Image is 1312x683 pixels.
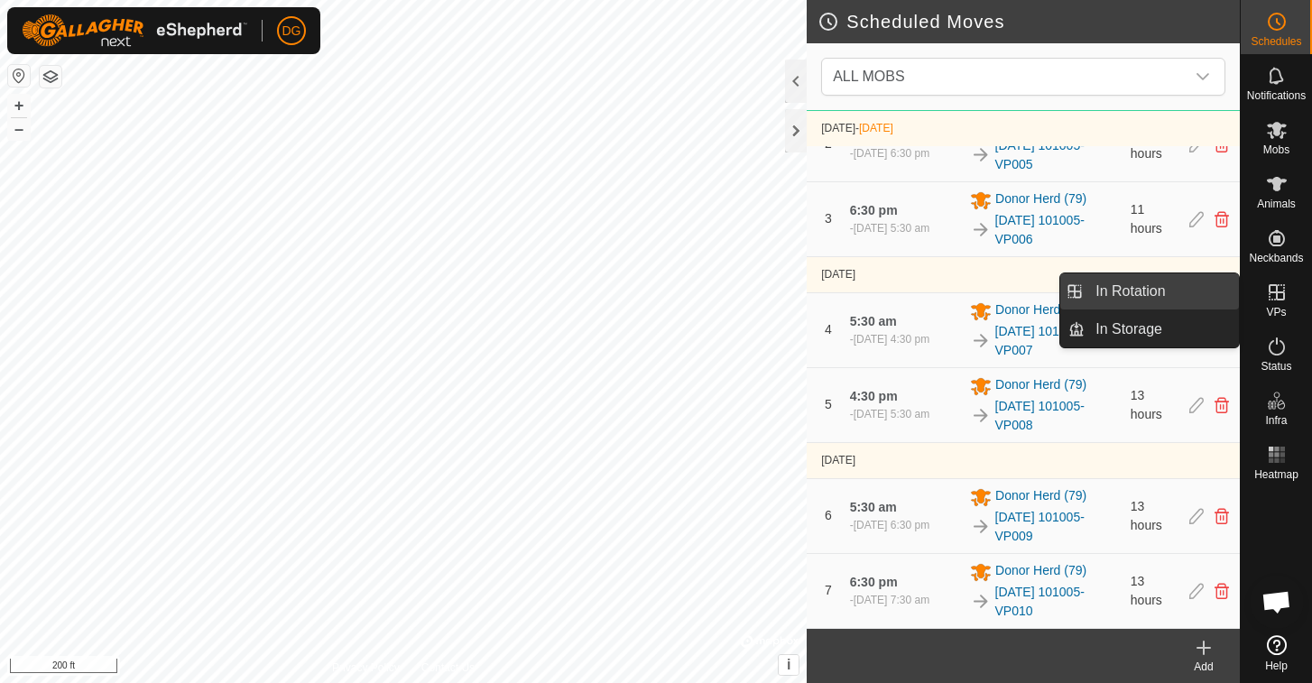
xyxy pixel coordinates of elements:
[970,405,991,426] img: To
[825,322,832,337] span: 4
[825,583,832,597] span: 7
[970,591,991,612] img: To
[995,189,1086,211] span: Donor Herd (79)
[332,660,400,676] a: Privacy Policy
[1085,273,1239,309] a: In Rotation
[779,655,799,675] button: i
[825,397,832,411] span: 5
[850,592,929,608] div: -
[850,203,898,217] span: 6:30 pm
[1060,273,1239,309] li: In Rotation
[825,211,832,226] span: 3
[995,375,1086,397] span: Donor Herd (79)
[1241,628,1312,678] a: Help
[854,333,929,346] span: [DATE] 4:30 pm
[850,331,929,347] div: -
[854,408,929,420] span: [DATE] 5:30 am
[995,561,1086,583] span: Donor Herd (79)
[1131,499,1162,532] span: 13 hours
[1095,281,1165,302] span: In Rotation
[8,118,30,140] button: –
[8,65,30,87] button: Reset Map
[850,575,898,589] span: 6:30 pm
[787,657,790,672] span: i
[850,389,898,403] span: 4:30 pm
[1131,574,1162,607] span: 13 hours
[850,517,929,533] div: -
[1247,90,1306,101] span: Notifications
[1250,575,1304,629] div: Open chat
[826,59,1185,95] span: ALL MOBS
[854,222,929,235] span: [DATE] 5:30 am
[854,519,929,531] span: [DATE] 6:30 pm
[855,122,893,134] span: -
[850,406,929,422] div: -
[995,583,1120,621] a: [DATE] 101005-VP010
[1085,311,1239,347] a: In Storage
[850,220,929,236] div: -
[1257,198,1296,209] span: Animals
[1254,469,1298,480] span: Heatmap
[970,330,991,351] img: To
[1261,361,1291,372] span: Status
[995,397,1120,435] a: [DATE] 101005-VP008
[282,22,301,41] span: DG
[1060,311,1239,347] li: In Storage
[850,145,929,162] div: -
[854,594,929,606] span: [DATE] 7:30 am
[1131,388,1162,421] span: 13 hours
[1265,660,1288,671] span: Help
[850,500,897,514] span: 5:30 am
[1168,659,1240,675] div: Add
[1095,318,1162,340] span: In Storage
[850,314,897,328] span: 5:30 am
[421,660,475,676] a: Contact Us
[995,486,1086,508] span: Donor Herd (79)
[825,508,832,522] span: 6
[8,95,30,116] button: +
[1131,127,1162,161] span: 13 hours
[22,14,247,47] img: Gallagher Logo
[1263,144,1289,155] span: Mobs
[995,508,1120,546] a: [DATE] 101005-VP009
[995,211,1120,249] a: [DATE] 101005-VP006
[970,516,991,537] img: To
[821,454,855,466] span: [DATE]
[1251,36,1301,47] span: Schedules
[1249,253,1303,263] span: Neckbands
[970,144,991,165] img: To
[821,268,855,281] span: [DATE]
[40,66,61,88] button: Map Layers
[995,136,1120,174] a: [DATE] 101005-VP005
[1265,415,1287,426] span: Infra
[833,69,904,84] span: ALL MOBS
[818,11,1240,32] h2: Scheduled Moves
[995,322,1120,360] a: [DATE] 101005-VP007
[1266,307,1286,318] span: VPs
[854,147,929,160] span: [DATE] 6:30 pm
[1185,59,1221,95] div: dropdown trigger
[1131,202,1162,235] span: 11 hours
[995,300,1086,322] span: Donor Herd (79)
[970,219,991,240] img: To
[821,122,855,134] span: [DATE]
[859,122,893,134] span: [DATE]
